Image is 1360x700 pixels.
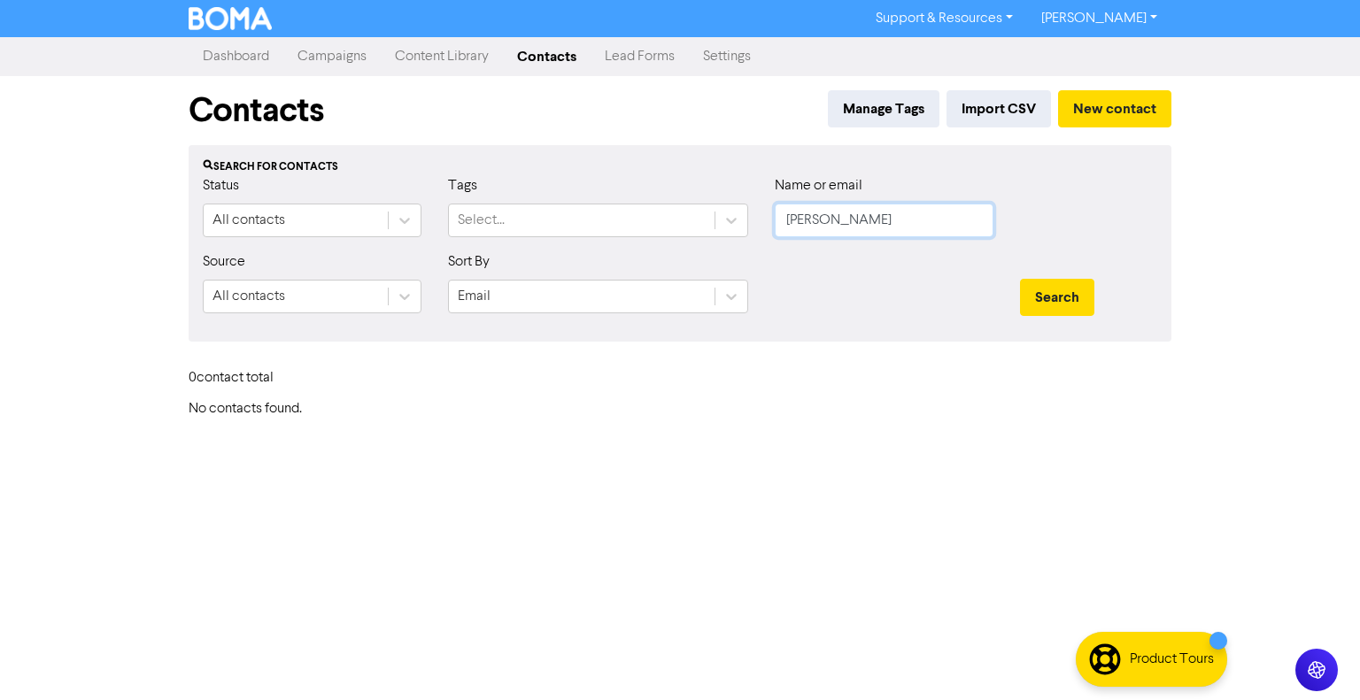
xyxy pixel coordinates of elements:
label: Tags [448,175,477,196]
label: Name or email [775,175,862,196]
a: Campaigns [283,39,381,74]
iframe: Chat Widget [1271,615,1360,700]
div: Search for contacts [203,159,1157,175]
label: Status [203,175,239,196]
button: Search [1020,279,1094,316]
div: All contacts [212,210,285,231]
a: Dashboard [189,39,283,74]
h6: 0 contact total [189,370,330,387]
div: Email [458,286,491,307]
a: Lead Forms [591,39,689,74]
button: Import CSV [947,90,1051,127]
a: Contacts [503,39,591,74]
a: [PERSON_NAME] [1027,4,1171,33]
a: Settings [689,39,765,74]
h1: Contacts [189,90,324,131]
label: Source [203,251,245,273]
h6: No contacts found. [189,401,1171,418]
button: New contact [1058,90,1171,127]
button: Manage Tags [828,90,939,127]
label: Sort By [448,251,490,273]
a: Content Library [381,39,503,74]
div: Select... [458,210,505,231]
a: Support & Resources [862,4,1027,33]
div: All contacts [212,286,285,307]
img: BOMA Logo [189,7,272,30]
